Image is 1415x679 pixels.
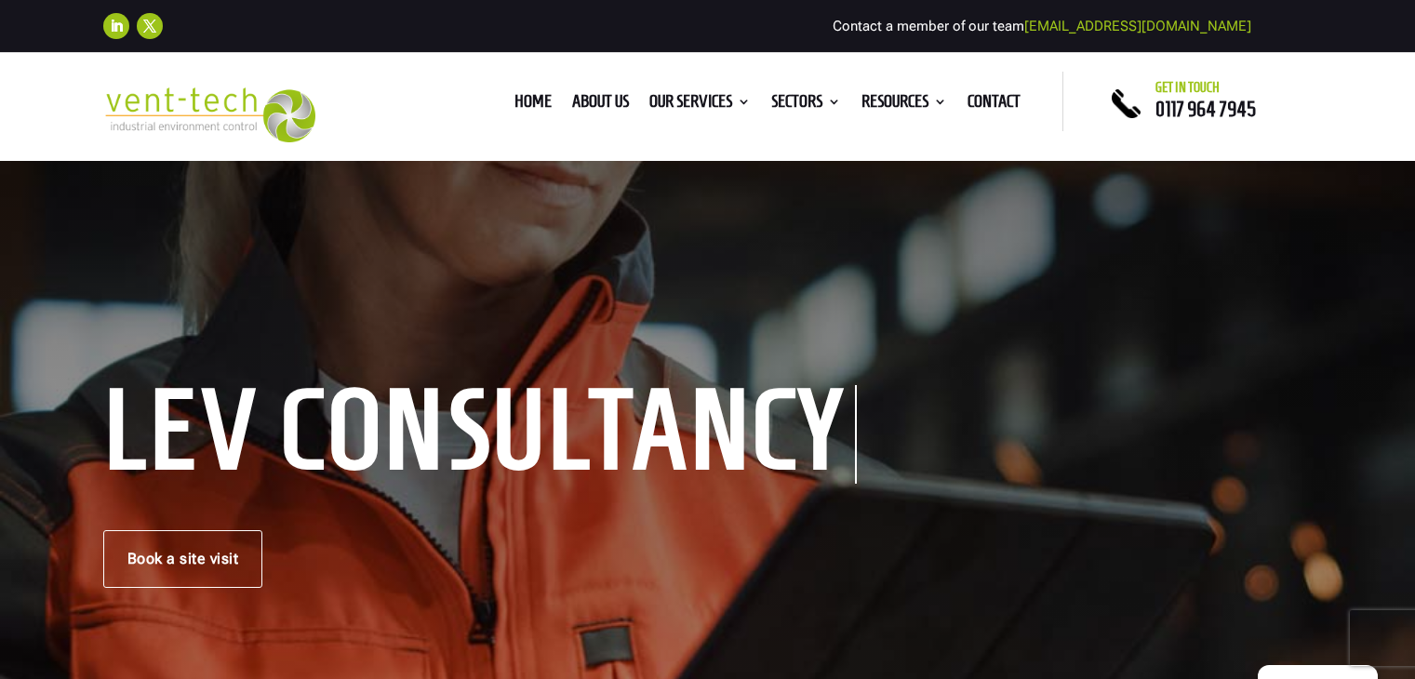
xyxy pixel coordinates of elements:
img: 2023-09-27T08_35_16.549ZVENT-TECH---Clear-background [103,87,316,142]
a: Sectors [771,95,841,115]
a: About us [572,95,629,115]
a: Home [514,95,552,115]
h1: LEV Consultancy [103,385,857,484]
a: Follow on X [137,13,163,39]
a: [EMAIL_ADDRESS][DOMAIN_NAME] [1024,18,1251,34]
a: 0117 964 7945 [1155,98,1256,120]
a: Resources [861,95,947,115]
a: Contact [968,95,1021,115]
span: Get in touch [1155,80,1220,95]
a: Book a site visit [103,530,263,588]
a: Our Services [649,95,751,115]
span: Contact a member of our team [833,18,1251,34]
a: Follow on LinkedIn [103,13,129,39]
